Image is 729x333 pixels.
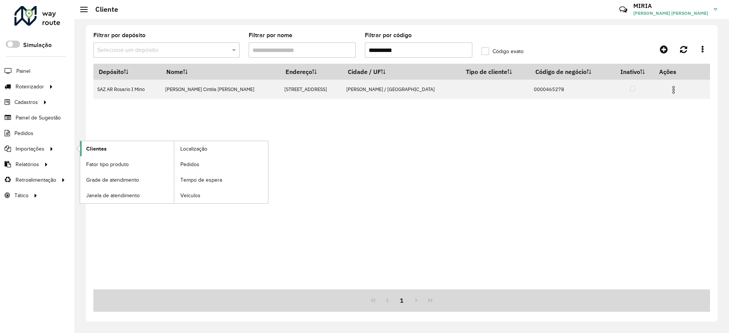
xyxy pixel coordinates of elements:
span: [PERSON_NAME] [PERSON_NAME] [633,10,708,17]
th: Ações [654,64,699,80]
span: Roteirizador [16,83,44,91]
a: Contato Rápido [615,2,631,18]
th: Cidade / UF [342,64,461,80]
a: Veículos [174,188,268,203]
span: Veículos [180,192,200,199]
span: Janela de atendimento [86,192,140,199]
th: Depósito [93,64,161,80]
span: Grade de atendimento [86,176,139,184]
label: Filtrar por depósito [93,31,145,40]
td: [PERSON_NAME] Cintiia [PERSON_NAME] [161,80,281,99]
span: Tático [14,192,28,199]
th: Endereço [281,64,342,80]
a: Clientes [80,141,174,156]
span: Painel [16,67,30,75]
label: Simulação [23,41,52,50]
td: [PERSON_NAME] / [GEOGRAPHIC_DATA] [342,80,461,99]
span: Relatórios [16,160,39,168]
a: Pedidos [174,157,268,172]
span: Pedidos [14,129,33,137]
a: Fator tipo produto [80,157,174,172]
td: 0000465278 [530,80,611,99]
a: Tempo de espera [174,172,268,187]
th: Nome [161,64,281,80]
h2: Cliente [88,5,118,14]
button: 1 [394,293,409,308]
span: Painel de Sugestão [16,114,61,122]
a: Grade de atendimento [80,172,174,187]
span: Pedidos [180,160,199,168]
label: Código exato [481,47,524,55]
td: [STREET_ADDRESS] [281,80,342,99]
th: Código de negócio [530,64,611,80]
span: Tempo de espera [180,176,222,184]
span: Localização [180,145,207,153]
span: Retroalimentação [16,176,56,184]
span: Importações [16,145,44,153]
span: Clientes [86,145,107,153]
a: Localização [174,141,268,156]
span: Fator tipo produto [86,160,129,168]
label: Filtrar por nome [249,31,292,40]
a: Janela de atendimento [80,188,174,203]
th: Inativo [611,64,654,80]
span: Cadastros [14,98,38,106]
h3: MIRIA [633,2,708,9]
th: Tipo de cliente [461,64,530,80]
td: SAZ AR Rosario I Mino [93,80,161,99]
label: Filtrar por código [365,31,412,40]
